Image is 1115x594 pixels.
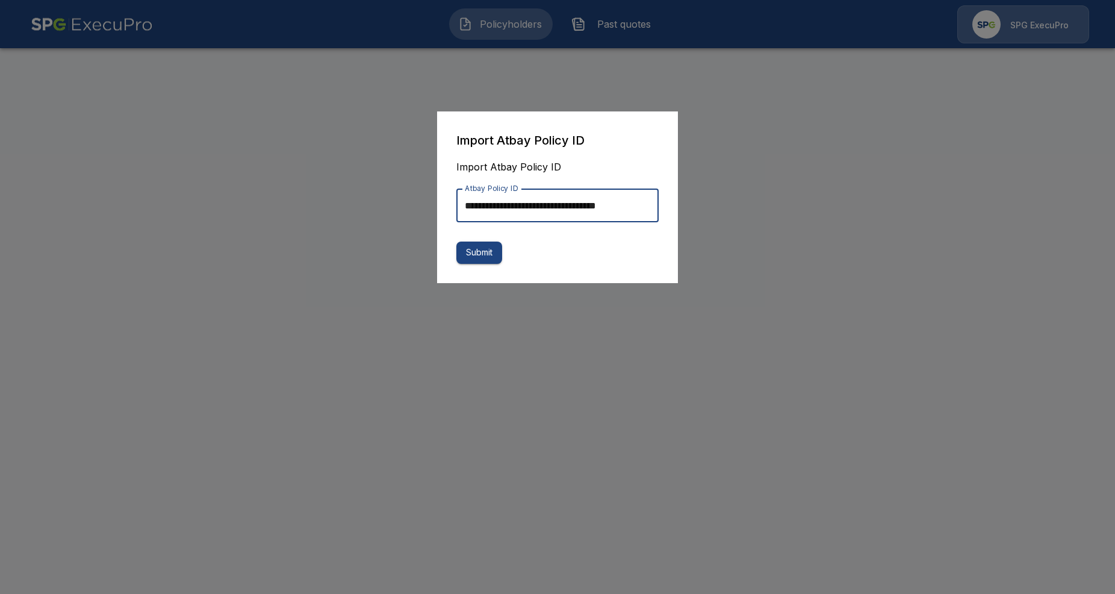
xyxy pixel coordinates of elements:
[465,183,518,193] label: Atbay Policy ID
[1055,536,1115,594] iframe: Chat Widget
[456,160,659,174] p: Import Atbay Policy ID
[456,242,502,264] button: Submit
[456,131,659,150] h6: Import Atbay Policy ID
